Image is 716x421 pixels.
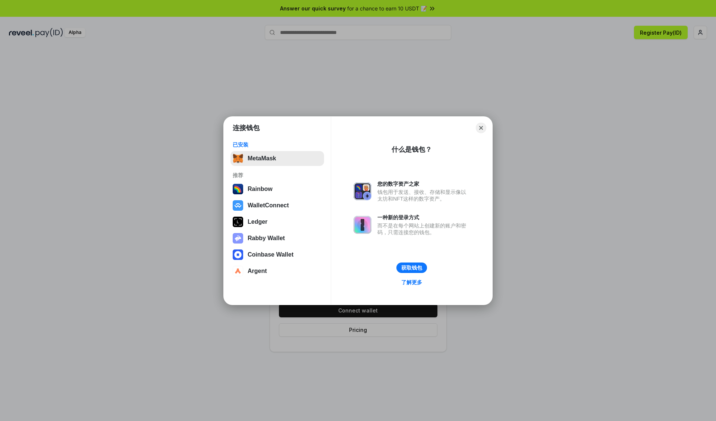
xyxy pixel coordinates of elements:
[248,219,267,225] div: Ledger
[230,231,324,246] button: Rabby Wallet
[230,247,324,262] button: Coinbase Wallet
[377,214,470,221] div: 一种新的登录方式
[248,202,289,209] div: WalletConnect
[230,264,324,279] button: Argent
[377,180,470,187] div: 您的数字资产之家
[230,151,324,166] button: MetaMask
[401,279,422,286] div: 了解更多
[233,233,243,244] img: svg+xml,%3Csvg%20xmlns%3D%22http%3A%2F%2Fwww.w3.org%2F2000%2Fsvg%22%20fill%3D%22none%22%20viewBox...
[233,184,243,194] img: svg+xml,%3Csvg%20width%3D%22120%22%20height%3D%22120%22%20viewBox%3D%220%200%20120%20120%22%20fil...
[233,172,322,179] div: 推荐
[233,123,260,132] h1: 连接钱包
[233,141,322,148] div: 已安装
[230,214,324,229] button: Ledger
[233,249,243,260] img: svg+xml,%3Csvg%20width%3D%2228%22%20height%3D%2228%22%20viewBox%3D%220%200%2028%2028%22%20fill%3D...
[354,182,371,200] img: svg+xml,%3Csvg%20xmlns%3D%22http%3A%2F%2Fwww.w3.org%2F2000%2Fsvg%22%20fill%3D%22none%22%20viewBox...
[396,263,427,273] button: 获取钱包
[401,264,422,271] div: 获取钱包
[392,145,432,154] div: 什么是钱包？
[233,266,243,276] img: svg+xml,%3Csvg%20width%3D%2228%22%20height%3D%2228%22%20viewBox%3D%220%200%2028%2028%22%20fill%3D...
[248,186,273,192] div: Rainbow
[248,268,267,274] div: Argent
[476,123,486,133] button: Close
[354,216,371,234] img: svg+xml,%3Csvg%20xmlns%3D%22http%3A%2F%2Fwww.w3.org%2F2000%2Fsvg%22%20fill%3D%22none%22%20viewBox...
[248,155,276,162] div: MetaMask
[233,200,243,211] img: svg+xml,%3Csvg%20width%3D%2228%22%20height%3D%2228%22%20viewBox%3D%220%200%2028%2028%22%20fill%3D...
[230,182,324,197] button: Rainbow
[377,222,470,236] div: 而不是在每个网站上创建新的账户和密码，只需连接您的钱包。
[233,153,243,164] img: svg+xml,%3Csvg%20fill%3D%22none%22%20height%3D%2233%22%20viewBox%3D%220%200%2035%2033%22%20width%...
[248,235,285,242] div: Rabby Wallet
[230,198,324,213] button: WalletConnect
[397,277,427,287] a: 了解更多
[248,251,293,258] div: Coinbase Wallet
[377,189,470,202] div: 钱包用于发送、接收、存储和显示像以太坊和NFT这样的数字资产。
[233,217,243,227] img: svg+xml,%3Csvg%20xmlns%3D%22http%3A%2F%2Fwww.w3.org%2F2000%2Fsvg%22%20width%3D%2228%22%20height%3...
